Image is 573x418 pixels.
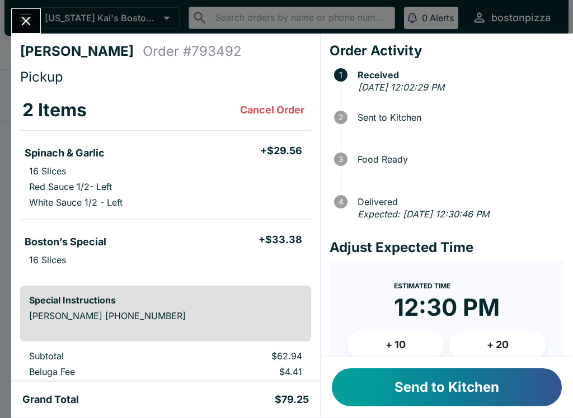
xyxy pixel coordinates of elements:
p: White Sauce 1/2 - Left [29,197,123,208]
p: $62.94 [192,350,302,362]
h6: Special Instructions [29,294,302,306]
h3: 2 Items [22,99,87,121]
h4: Order # 793492 [143,43,242,60]
h5: Grand Total [22,393,79,406]
h5: + $33.38 [259,233,302,246]
table: orders table [20,90,311,277]
h4: [PERSON_NAME] [20,43,143,60]
h4: Order Activity [330,42,564,59]
em: Expected: [DATE] 12:30:46 PM [358,208,489,220]
h5: Boston’s Special [25,235,106,249]
h5: $79.25 [275,393,309,406]
button: + 20 [449,331,546,359]
p: 16 Slices [29,254,66,265]
time: 12:30 PM [394,293,500,322]
h5: + $29.56 [260,144,302,158]
span: Food Ready [352,154,564,164]
span: Received [352,70,564,80]
h5: Spinach & Garlic [25,146,105,160]
text: 2 [339,113,343,122]
button: Cancel Order [236,99,309,121]
p: Subtotal [29,350,174,362]
span: Delivered [352,197,564,207]
h4: Adjust Expected Time [330,239,564,256]
text: 1 [339,70,342,79]
p: $4.41 [192,366,302,377]
p: Beluga Fee [29,366,174,377]
span: Pickup [20,69,63,85]
p: 16 Slices [29,165,66,177]
text: 3 [339,155,343,164]
button: Close [12,9,40,33]
text: 4 [338,197,343,206]
em: [DATE] 12:02:29 PM [358,82,444,93]
span: Sent to Kitchen [352,112,564,122]
span: Estimated Time [394,282,450,290]
p: [PERSON_NAME] [PHONE_NUMBER] [29,310,302,321]
p: Red Sauce 1/2- Left [29,181,112,192]
button: Send to Kitchen [332,368,562,406]
button: + 10 [347,331,445,359]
